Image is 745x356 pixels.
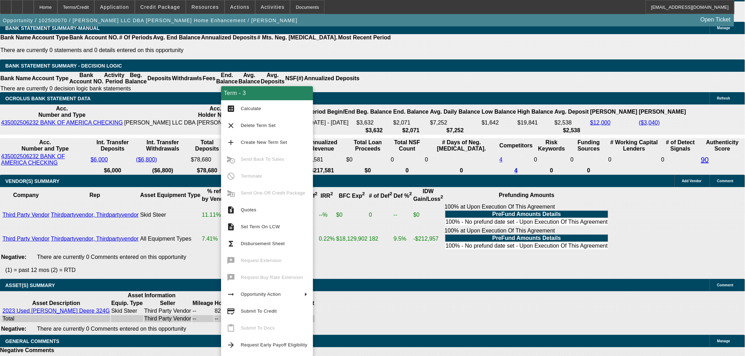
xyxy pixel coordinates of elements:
a: Third Party Vendor [2,236,49,242]
sup: 2 [362,191,365,197]
a: 435002506232 BANK OF AMERICA CHECKING [1,120,123,126]
td: $2,538 [554,119,589,126]
th: End. Balance [216,72,238,85]
button: Application [95,0,134,14]
sup: 2 [409,191,412,197]
button: Resources [186,0,224,14]
td: --% [319,203,335,227]
a: Open Ticket [698,14,733,26]
a: 2023 Used [PERSON_NAME] Deere 324G [2,308,110,314]
th: Activity Period [104,72,125,85]
td: $1,642 [481,119,517,126]
th: Acc. Number and Type [1,139,89,152]
th: $7,252 [430,127,481,134]
td: Third Party Vendor [144,315,192,322]
b: Asset Information [128,292,176,298]
th: Funding Sources [570,139,607,152]
span: Comment [717,179,733,183]
th: $3,632 [356,127,392,134]
div: 100% at Upon Execution Of This Agreement [445,228,609,250]
mat-icon: request_quote [227,206,235,214]
th: $78,680 [190,167,224,174]
td: -$212,957 [413,227,444,250]
mat-icon: functions [227,240,235,248]
span: Add Vendor [682,179,702,183]
a: 90 [701,156,709,164]
th: $6,000 [90,167,135,174]
p: (1) = past 12 mos (2) = RTD [5,267,745,273]
th: Int. Transfer Deposits [90,139,135,152]
th: Beg. Balance [125,72,147,85]
th: Avg. End Balance [153,34,201,41]
td: -- [214,315,235,322]
td: [DATE] - [DATE] [308,119,355,126]
th: End. Balance [393,105,429,119]
mat-icon: arrow_forward [227,341,235,349]
th: Sum of the Total NSF Count and Total Overdraft Fee Count from Ocrolus [390,139,424,152]
th: Competitors [499,139,533,152]
span: Manage [717,26,730,30]
b: Mileage [193,300,213,306]
td: 0 [390,153,424,166]
a: Thirdpartyvendor, Thirdpartyvendor [51,212,139,218]
sup: 2 [390,191,392,197]
b: IDW Gain/Loss [413,188,443,202]
th: Bank Account NO. [69,72,104,85]
th: Avg. Daily Balance [430,105,481,119]
b: % refer by Vendor [202,188,232,202]
td: Third Party Vendor [144,307,192,314]
td: $19,841 [517,119,553,126]
span: OCROLUS BANK STATEMENT DATA [5,96,90,101]
th: 0 [390,167,424,174]
span: VENDOR(S) SUMMARY [5,178,60,184]
a: ($3,040) [639,120,660,126]
th: Beg. Balance [356,105,392,119]
span: Submit To Credit [241,309,277,314]
b: PreFund Amounts Details [493,211,561,217]
b: Prefunding Amounts [499,192,555,198]
th: [PERSON_NAME] [590,105,638,119]
td: $0 [346,153,390,166]
span: Credit Package [140,4,180,10]
a: Thirdpartyvendor, Thirdpartyvendor [51,236,139,242]
th: Authenticity Score [701,139,744,152]
p: There are currently 0 statements and 0 details entered on this opportunity [0,47,391,53]
th: Low Balance [481,105,517,119]
th: $0 [346,167,390,174]
td: 7.41% [201,227,232,250]
th: 0 [425,167,499,174]
th: Equip. Type [111,300,143,307]
a: ($6,800) [136,157,157,163]
span: Disbursement Sheet [241,241,285,246]
th: Account Type [31,72,69,85]
sup: 2 [330,191,333,197]
span: Opportunity / 102500070 / [PERSON_NAME] LLC DBA [PERSON_NAME] Home Enhancement / [PERSON_NAME] [3,18,298,23]
b: Company [13,192,39,198]
mat-icon: clear [227,121,235,130]
td: 820.00 [214,307,235,314]
th: Annualized Revenue [300,139,345,152]
button: Activities [256,0,290,14]
span: Calculate [241,106,261,111]
b: Hour(s) [215,300,235,306]
th: Int. Transfer Withdrawals [136,139,190,152]
span: Quotes [241,207,256,212]
td: 0 [369,203,393,227]
span: Create New Term Set [241,140,287,145]
td: $7,252 [430,119,481,126]
b: Asset Equipment Type [140,192,200,198]
td: $18,129,902 [336,227,368,250]
b: Negative: [1,326,26,332]
td: $0 [336,203,368,227]
th: ($6,800) [136,167,190,174]
span: Opportunity Action [241,292,281,297]
td: -- [192,315,214,322]
td: $0 [413,203,444,227]
b: Asset Description [32,300,80,306]
b: BFC Exp [339,193,365,199]
button: Actions [225,0,255,14]
th: NSF(#) [285,72,304,85]
a: Third Party Vendor [2,212,49,218]
th: Bank Account NO. [69,34,119,41]
td: -- [393,203,412,227]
